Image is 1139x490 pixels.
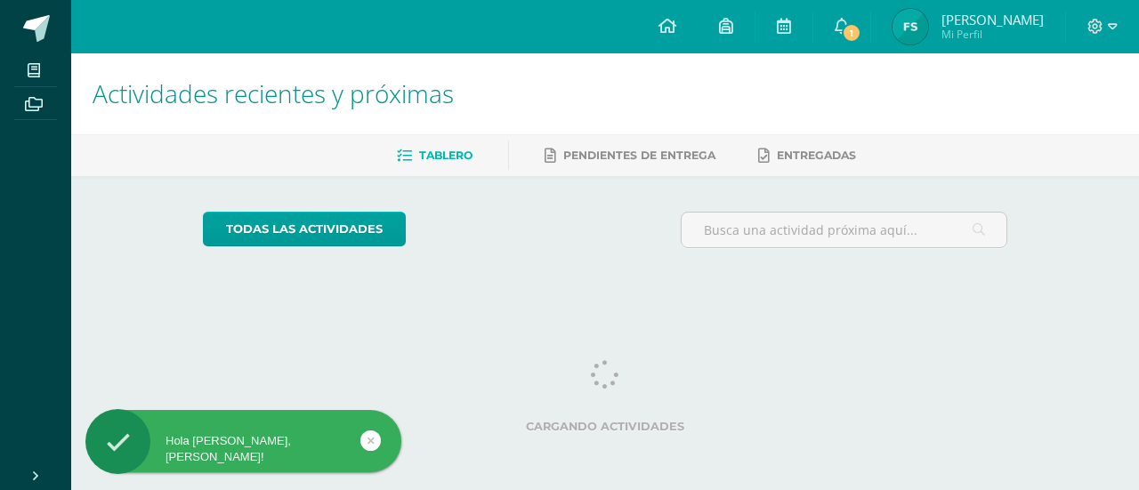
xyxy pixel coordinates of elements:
[563,149,715,162] span: Pendientes de entrega
[203,212,406,246] a: todas las Actividades
[941,11,1044,28] span: [PERSON_NAME]
[777,149,856,162] span: Entregadas
[85,433,401,465] div: Hola [PERSON_NAME], [PERSON_NAME]!
[93,76,454,110] span: Actividades recientes y próximas
[545,141,715,170] a: Pendientes de entrega
[397,141,473,170] a: Tablero
[842,23,861,43] span: 1
[203,420,1008,433] label: Cargando actividades
[758,141,856,170] a: Entregadas
[682,213,1007,247] input: Busca una actividad próxima aquí...
[941,27,1044,42] span: Mi Perfil
[419,149,473,162] span: Tablero
[893,9,928,44] img: bc9b424f86f9dd11515eee88747d39a6.png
